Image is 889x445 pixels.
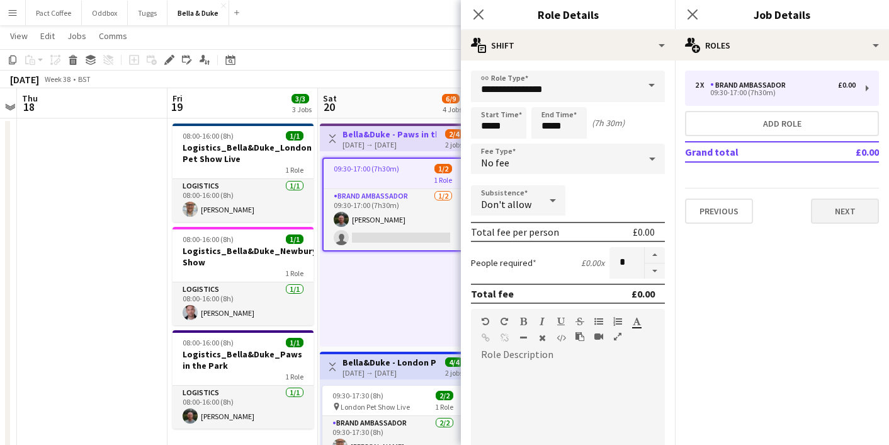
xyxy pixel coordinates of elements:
app-job-card: 08:00-16:00 (8h)1/1Logistics_Bella&Duke_Paws in the Park1 RoleLogistics1/108:00-16:00 (8h)[PERSON... [173,330,314,429]
span: 1/1 [286,234,303,244]
span: London Pet Show Live [341,402,410,412]
h3: Role Details [461,6,675,23]
h3: Bella&Duke - Paws in the Park - [GEOGRAPHIC_DATA] [GEOGRAPHIC_DATA] [343,129,436,140]
div: (7h 30m) [592,117,625,129]
div: BST [78,74,91,84]
span: 09:30-17:30 (8h) [332,391,383,400]
div: £0.00 [838,81,856,90]
a: View [5,28,33,44]
span: 6/9 [442,94,460,103]
button: Bella & Duke [167,1,229,25]
h3: Logistics_Bella&Duke_London Pet Show Live [173,142,314,165]
div: £0.00 [631,287,655,300]
span: Edit [40,30,55,42]
span: View [10,30,28,42]
span: Fri [173,93,183,104]
div: [DATE] → [DATE] [343,368,436,378]
div: [DATE] → [DATE] [343,140,436,149]
button: Pact Coffee [26,1,82,25]
span: 1/1 [286,131,303,141]
app-card-role: Logistics1/108:00-16:00 (8h)[PERSON_NAME] [173,282,314,325]
app-job-card: 08:00-16:00 (8h)1/1Logistics_Bella&Duke_Newbury Show1 RoleLogistics1/108:00-16:00 (8h)[PERSON_NAME] [173,227,314,325]
div: Roles [675,30,889,61]
button: Tuggs [128,1,167,25]
span: 09:30-17:00 (7h30m) [334,164,399,173]
span: 18 [20,100,38,114]
div: 2 x [695,81,710,90]
span: 2/2 [436,391,453,400]
button: Previous [685,199,753,224]
button: Oddbox [82,1,128,25]
span: 1/1 [286,338,303,347]
button: Insert video [594,332,603,342]
div: 2 jobs [445,139,463,149]
button: Horizontal Line [519,333,528,343]
span: Comms [99,30,127,42]
button: Decrease [645,263,665,279]
div: Brand Ambassador [710,81,791,90]
span: 1 Role [285,269,303,278]
span: 1 Role [285,372,303,381]
span: Thu [22,93,38,104]
td: Grand total [685,142,819,162]
button: Paste as plain text [575,332,584,342]
label: People required [471,257,536,269]
app-job-card: 08:00-16:00 (8h)1/1Logistics_Bella&Duke_London Pet Show Live1 RoleLogistics1/108:00-16:00 (8h)[PE... [173,124,314,222]
button: Text Color [632,316,641,327]
div: £0.00 [633,226,655,238]
button: HTML Code [557,333,565,343]
span: No fee [481,156,509,169]
span: 2/4 [445,129,463,139]
h3: Logistics_Bella&Duke_Paws in the Park [173,349,314,371]
app-job-card: 09:30-17:00 (7h30m)1/21 RoleBrand Ambassador1/209:30-17:00 (7h30m)[PERSON_NAME] [322,158,463,251]
button: Bold [519,316,528,327]
div: 2 jobs [445,367,463,378]
button: Fullscreen [613,332,622,342]
app-card-role: Logistics1/108:00-16:00 (8h)[PERSON_NAME] [173,386,314,429]
div: Total fee per person [471,226,559,238]
app-card-role: Brand Ambassador1/209:30-17:00 (7h30m)[PERSON_NAME] [324,189,462,250]
span: 1 Role [435,402,453,412]
div: 09:30-17:00 (7h30m) [695,90,856,96]
span: 1 Role [285,165,303,175]
button: Unordered List [594,316,603,327]
span: 3/3 [292,94,309,103]
div: £0.00 x [581,257,604,269]
div: Total fee [471,287,514,300]
div: [DATE] [10,73,39,86]
a: Edit [35,28,60,44]
h3: Bella&Duke - London Pet Show Live [343,357,436,368]
td: £0.00 [819,142,879,162]
span: 20 [321,100,337,114]
button: Undo [481,316,490,327]
a: Comms [94,28,132,44]
a: Jobs [62,28,91,44]
h3: Logistics_Bella&Duke_Newbury Show [173,245,314,268]
span: Don't allow [481,198,531,211]
span: 08:00-16:00 (8h) [183,234,234,244]
button: Redo [500,316,509,327]
span: 1 Role [434,175,452,185]
span: 1/2 [434,164,452,173]
button: Strikethrough [575,316,584,327]
span: 08:00-16:00 (8h) [183,338,234,347]
div: 4 Jobs [443,105,462,114]
span: 4/4 [445,357,463,367]
span: Jobs [67,30,86,42]
button: Ordered List [613,316,622,327]
button: Underline [557,316,565,327]
div: Shift [461,30,675,61]
span: 19 [171,100,183,114]
span: Sat [323,93,337,104]
span: 08:00-16:00 (8h) [183,131,234,141]
span: Week 38 [42,74,73,84]
button: Next [811,199,879,224]
button: Increase [645,247,665,263]
app-card-role: Logistics1/108:00-16:00 (8h)[PERSON_NAME] [173,179,314,222]
button: Add role [685,111,879,136]
div: 3 Jobs [292,105,312,114]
